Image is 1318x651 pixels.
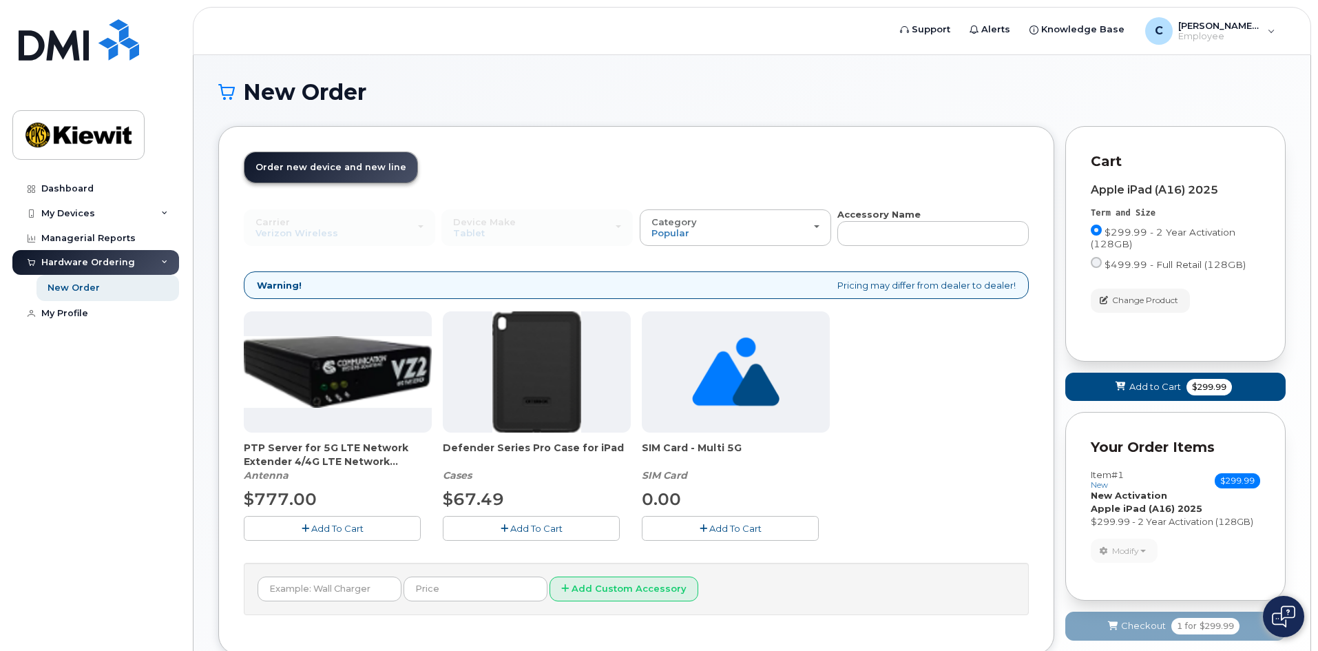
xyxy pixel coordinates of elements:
button: Add Custom Accessory [550,577,698,602]
h3: Item [1091,470,1124,490]
button: Checkout 1 for $299.99 [1065,612,1286,640]
img: Open chat [1272,606,1295,628]
div: PTP Server for 5G LTE Network Extender 4/4G LTE Network Extender 3 [244,441,432,482]
span: Add To Cart [709,523,762,534]
span: 1 [1177,620,1182,632]
span: $499.99 - Full Retail (128GB) [1105,259,1246,270]
p: Cart [1091,152,1260,172]
button: Category Popular [640,209,831,245]
span: for [1182,620,1200,632]
em: Cases [443,469,472,482]
em: Antenna [244,469,289,482]
div: SIM Card - Multi 5G [642,441,830,482]
span: SIM Card - Multi 5G [642,441,830,468]
small: new [1091,480,1108,490]
strong: New Activation [1091,490,1167,501]
div: Pricing may differ from dealer to dealer! [244,271,1029,300]
p: Your Order Items [1091,437,1260,457]
strong: Accessory Name [837,209,921,220]
input: $299.99 - 2 Year Activation (128GB) [1091,225,1102,236]
em: SIM Card [642,469,687,482]
span: $777.00 [244,489,317,509]
strong: Warning! [257,279,302,292]
span: Add To Cart [311,523,364,534]
div: Apple iPad (A16) 2025 [1091,184,1260,196]
span: Change Product [1112,294,1178,307]
span: Category [651,216,697,227]
span: Checkout [1121,619,1166,632]
span: Popular [651,227,689,238]
span: $299.99 [1186,379,1232,395]
span: Add to Cart [1129,380,1181,393]
button: Add to Cart $299.99 [1065,373,1286,401]
span: Defender Series Pro Case for iPad [443,441,631,468]
h1: New Order [218,80,1286,104]
span: $299.99 [1215,473,1260,488]
img: defenderipad10thgen.png [492,311,581,433]
span: 0.00 [642,489,681,509]
span: Modify [1112,545,1139,557]
span: Order new device and new line [255,162,406,172]
button: Add To Cart [642,516,819,540]
input: Price [404,577,547,601]
button: Add To Cart [244,516,421,540]
img: Casa_Sysem.png [244,336,432,408]
button: Add To Cart [443,516,620,540]
strong: Apple iPad (A16) 2025 [1091,503,1202,514]
img: no_image_found-2caef05468ed5679b831cfe6fc140e25e0c280774317ffc20a367ab7fd17291e.png [692,311,780,433]
button: Change Product [1091,289,1190,313]
input: Example: Wall Charger [258,577,401,601]
button: Modify [1091,539,1158,563]
div: Defender Series Pro Case for iPad [443,441,631,482]
span: $299.99 - 2 Year Activation (128GB) [1091,227,1235,249]
span: $299.99 [1200,620,1234,632]
span: Add To Cart [510,523,563,534]
span: $67.49 [443,489,504,509]
div: Term and Size [1091,207,1260,219]
span: PTP Server for 5G LTE Network Extender 4/4G LTE Network Extender 3 [244,441,432,468]
div: $299.99 - 2 Year Activation (128GB) [1091,515,1260,528]
span: #1 [1111,469,1124,480]
input: $499.99 - Full Retail (128GB) [1091,257,1102,268]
